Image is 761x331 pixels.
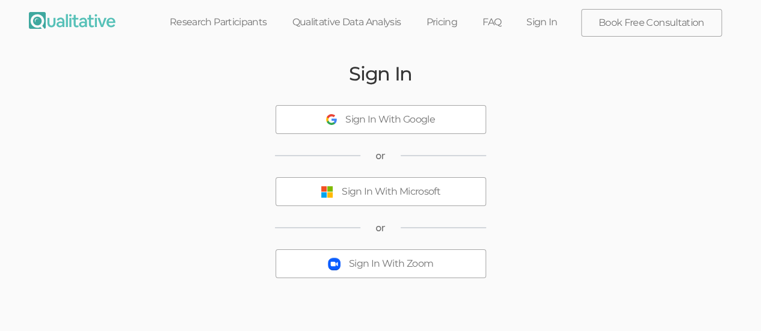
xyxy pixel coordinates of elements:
span: or [375,149,386,163]
a: Pricing [413,9,470,35]
button: Sign In With Zoom [276,249,486,278]
div: Sign In With Zoom [349,257,433,271]
img: Sign In With Google [326,114,337,125]
a: FAQ [470,9,514,35]
div: Sign In With Microsoft [342,185,440,199]
a: Research Participants [157,9,280,35]
img: Qualitative [29,12,116,29]
div: Sign In With Google [345,113,435,127]
a: Qualitative Data Analysis [279,9,413,35]
a: Book Free Consultation [582,10,721,36]
h2: Sign In [349,63,412,84]
button: Sign In With Microsoft [276,177,486,206]
iframe: Chat Widget [701,273,761,331]
button: Sign In With Google [276,105,486,134]
a: Sign In [514,9,570,35]
img: Sign In With Zoom [328,258,340,270]
img: Sign In With Microsoft [321,186,333,198]
span: or [375,221,386,235]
